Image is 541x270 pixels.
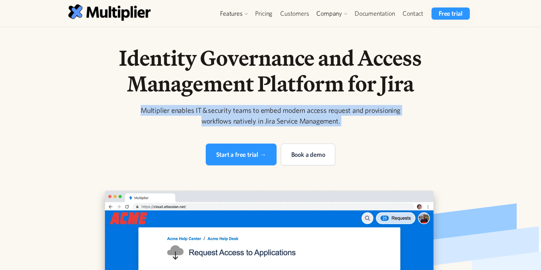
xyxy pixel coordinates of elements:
h1: Identity Governance and Access Management Platform for Jira [87,45,454,96]
div: Company [316,9,342,18]
div: Features [220,9,242,18]
a: Free trial [432,7,470,20]
div: Multiplier enables IT & security teams to embed modern access request and provisioning workflows ... [133,105,408,126]
div: Features [216,7,251,20]
div: Book a demo [291,150,325,159]
div: Start a free trial → [216,150,266,159]
a: Pricing [251,7,277,20]
a: Start a free trial → [206,144,277,165]
div: Company [313,7,351,20]
a: Customers [276,7,313,20]
a: Documentation [351,7,399,20]
a: Contact [399,7,427,20]
a: Book a demo [281,144,336,165]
